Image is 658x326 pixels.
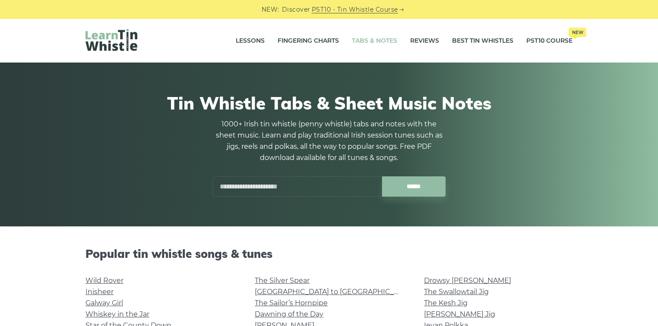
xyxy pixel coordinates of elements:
[236,30,265,52] a: Lessons
[85,276,123,285] a: Wild Rover
[255,288,414,296] a: [GEOGRAPHIC_DATA] to [GEOGRAPHIC_DATA]
[85,29,137,51] img: LearnTinWhistle.com
[410,30,439,52] a: Reviews
[212,119,446,163] p: 1000+ Irish tin whistle (penny whistle) tabs and notes with the sheet music. Learn and play tradi...
[352,30,397,52] a: Tabs & Notes
[569,28,586,37] span: New
[255,276,310,285] a: The Silver Spear
[424,276,511,285] a: Drowsy [PERSON_NAME]
[85,247,573,260] h2: Popular tin whistle songs & tunes
[452,30,513,52] a: Best Tin Whistles
[85,93,573,113] h1: Tin Whistle Tabs & Sheet Music Notes
[278,30,339,52] a: Fingering Charts
[85,310,149,318] a: Whiskey in the Jar
[526,30,573,52] a: PST10 CourseNew
[85,299,123,307] a: Galway Girl
[85,288,114,296] a: Inisheer
[255,310,323,318] a: Dawning of the Day
[424,299,468,307] a: The Kesh Jig
[424,310,495,318] a: [PERSON_NAME] Jig
[255,299,328,307] a: The Sailor’s Hornpipe
[424,288,489,296] a: The Swallowtail Jig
